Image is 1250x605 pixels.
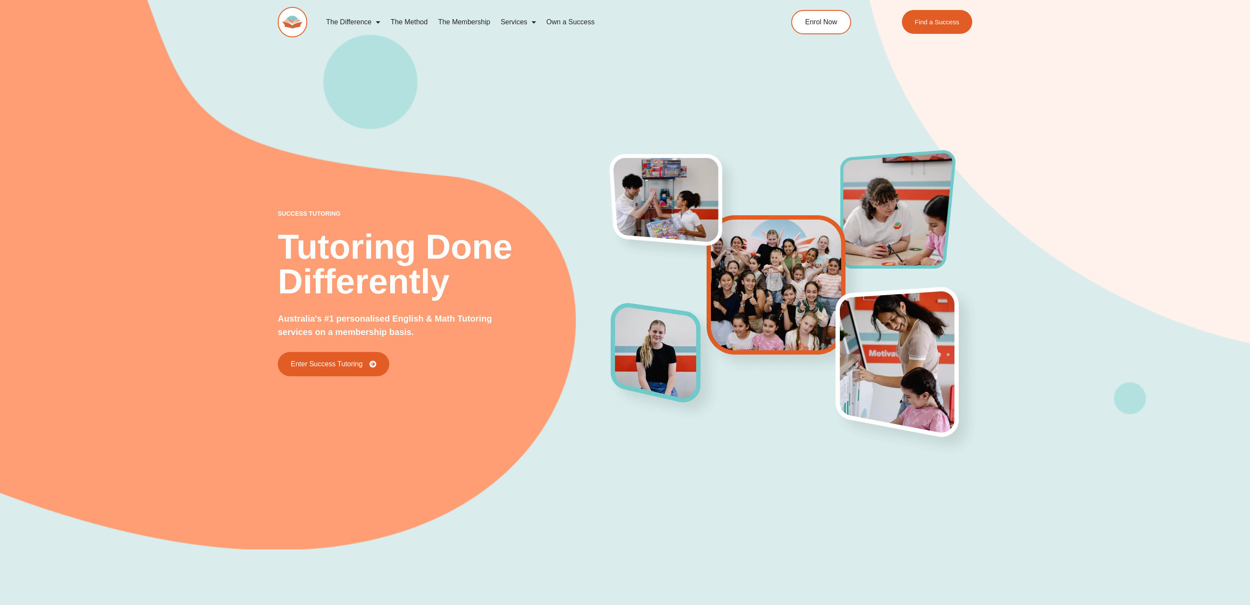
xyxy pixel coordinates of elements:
a: Find a Success [901,10,972,34]
a: The Membership [433,12,495,32]
h2: Tutoring Done Differently [278,230,611,299]
a: Own a Success [541,12,600,32]
span: Enter Success Tutoring [291,361,362,368]
a: Enrol Now [791,10,851,34]
a: Services [495,12,541,32]
nav: Menu [321,12,751,32]
span: Find a Success [914,19,959,25]
iframe: Chat Widget [1207,563,1250,605]
span: Enrol Now [805,19,837,26]
a: The Method [385,12,433,32]
p: Australia's #1 personalised English & Math Tutoring services on a membership basis. [278,312,521,339]
a: The Difference [321,12,385,32]
p: success tutoring [278,210,611,217]
a: Enter Success Tutoring [278,352,389,376]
